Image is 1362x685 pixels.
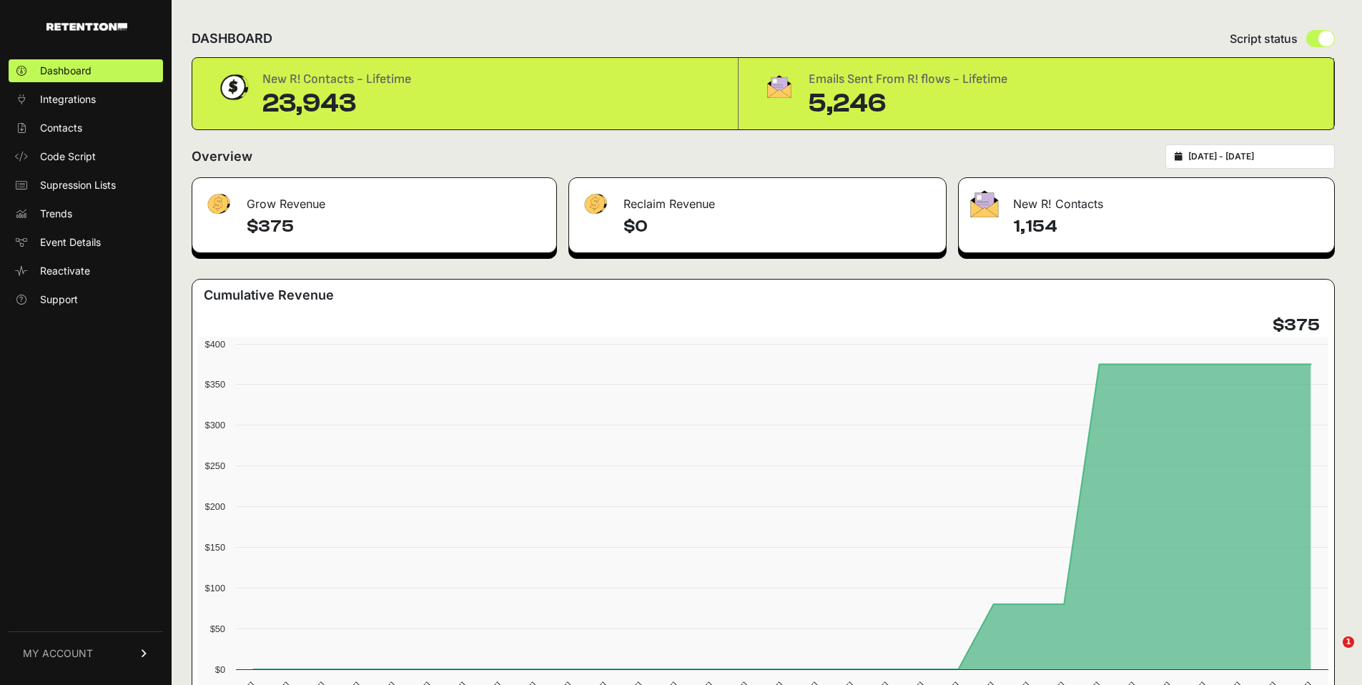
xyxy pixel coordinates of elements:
[205,460,225,471] text: $250
[1013,215,1323,238] h4: 1,154
[9,202,163,225] a: Trends
[204,285,334,305] h3: Cumulative Revenue
[40,235,101,250] span: Event Details
[46,23,127,31] img: Retention.com
[40,64,92,78] span: Dashboard
[9,88,163,111] a: Integrations
[9,174,163,197] a: Supression Lists
[40,121,82,135] span: Contacts
[205,542,225,553] text: $150
[809,69,1007,89] div: Emails Sent From R! flows - Lifetime
[40,149,96,164] span: Code Script
[970,190,999,217] img: fa-envelope-19ae18322b30453b285274b1b8af3d052b27d846a4fbe8435d1a52b978f639a2.png
[262,69,411,89] div: New R! Contacts - Lifetime
[761,69,797,104] img: fa-envelope-19ae18322b30453b285274b1b8af3d052b27d846a4fbe8435d1a52b978f639a2.png
[1313,636,1348,671] iframe: Intercom live chat
[205,420,225,430] text: $300
[9,288,163,311] a: Support
[40,292,78,307] span: Support
[623,215,934,238] h4: $0
[40,207,72,221] span: Trends
[215,69,251,105] img: dollar-coin-05c43ed7efb7bc0c12610022525b4bbbb207c7efeef5aecc26f025e68dcafac9.png
[1273,314,1320,337] h4: $375
[1230,30,1298,47] span: Script status
[247,215,545,238] h4: $375
[1343,636,1354,648] span: 1
[9,145,163,168] a: Code Script
[205,339,225,350] text: $400
[809,89,1007,118] div: 5,246
[210,624,225,634] text: $50
[40,92,96,107] span: Integrations
[205,501,225,512] text: $200
[192,29,272,49] h2: DASHBOARD
[192,147,252,167] h2: Overview
[40,264,90,278] span: Reactivate
[192,178,556,221] div: Grow Revenue
[9,260,163,282] a: Reactivate
[959,178,1334,221] div: New R! Contacts
[23,646,93,661] span: MY ACCOUNT
[204,190,232,218] img: fa-dollar-13500eef13a19c4ab2b9ed9ad552e47b0d9fc28b02b83b90ba0e00f96d6372e9.png
[581,190,609,218] img: fa-dollar-13500eef13a19c4ab2b9ed9ad552e47b0d9fc28b02b83b90ba0e00f96d6372e9.png
[205,379,225,390] text: $350
[205,583,225,593] text: $100
[215,664,225,675] text: $0
[262,89,411,118] div: 23,943
[40,178,116,192] span: Supression Lists
[9,117,163,139] a: Contacts
[9,631,163,675] a: MY ACCOUNT
[569,178,946,221] div: Reclaim Revenue
[9,231,163,254] a: Event Details
[9,59,163,82] a: Dashboard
